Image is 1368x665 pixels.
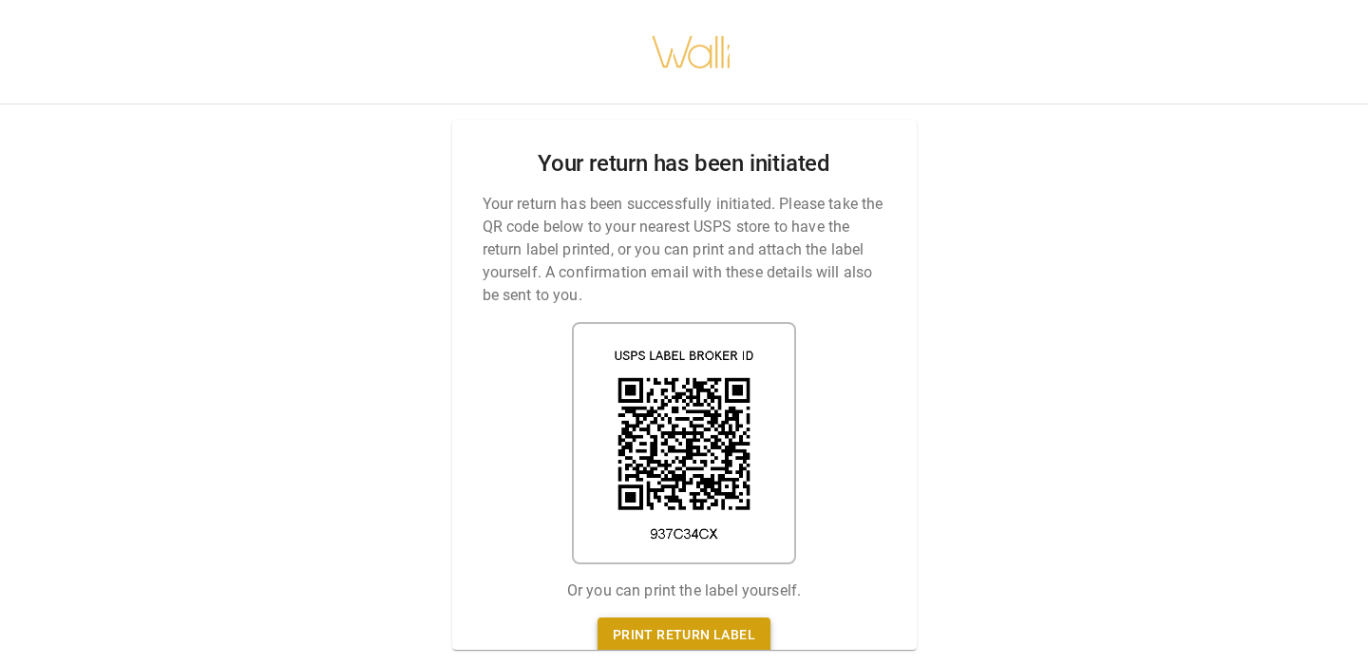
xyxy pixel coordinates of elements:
img: shipping label qr code [572,322,796,564]
a: Print return label [598,617,770,653]
h2: Your return has been initiated [538,150,830,178]
p: Or you can print the label yourself. [567,579,801,602]
img: walli-inc.myshopify.com [651,11,732,93]
p: Your return has been successfully initiated. Please take the QR code below to your nearest USPS s... [483,193,886,307]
